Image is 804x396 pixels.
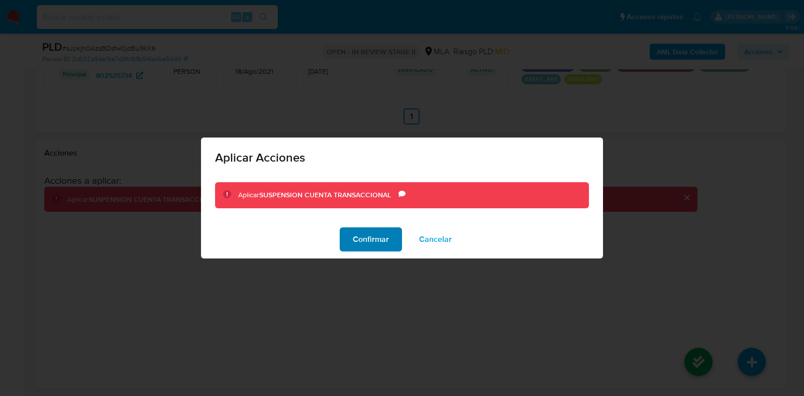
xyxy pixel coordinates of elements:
[406,227,465,251] button: Cancelar
[238,190,398,200] div: Aplicar
[215,152,589,164] span: Aplicar Acciones
[419,228,452,250] span: Cancelar
[259,190,391,200] b: SUSPENSION CUENTA TRANSACCIONAL
[353,228,389,250] span: Confirmar
[340,227,402,251] button: Confirmar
